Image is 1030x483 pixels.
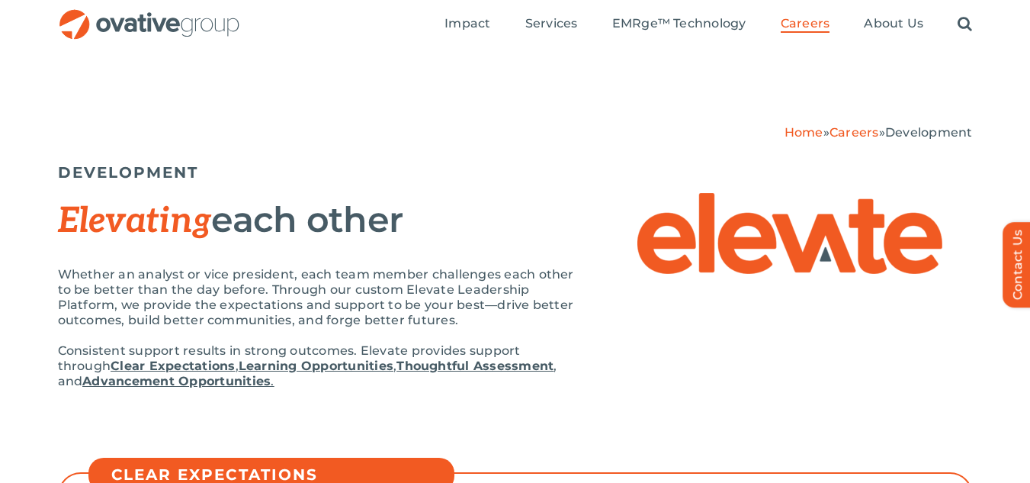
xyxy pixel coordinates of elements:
[637,193,942,274] img: Elevate – Elevate Logo
[82,374,271,388] strong: Advancement Opportunities
[829,125,879,140] a: Careers
[781,16,830,31] span: Careers
[785,125,823,140] a: Home
[864,16,923,31] span: About Us
[58,8,241,22] a: OG_Full_horizontal_RGB
[58,201,576,240] h2: each other
[444,16,490,31] span: Impact
[82,374,274,388] a: Advancement Opportunities.
[58,163,973,182] h5: DEVELOPMENT
[58,359,557,388] span: , and
[785,125,973,140] span: » »
[525,16,578,31] span: Services
[396,359,554,373] a: Thoughtful Assessment
[444,16,490,33] a: Impact
[239,359,393,373] a: Learning Opportunities
[612,16,746,33] a: EMRge™ Technology
[612,16,746,31] span: EMRge™ Technology
[864,16,923,33] a: About Us
[958,16,972,33] a: Search
[58,343,576,389] p: Consistent support results in strong outcomes. Elevate provides support through
[111,359,235,373] a: Clear Expectations
[58,200,212,243] span: Elevating
[393,359,396,373] span: ,
[525,16,578,33] a: Services
[236,359,239,373] span: ,
[885,125,973,140] span: Development
[58,267,576,328] p: Whether an analyst or vice president, each team member challenges each other to be better than th...
[781,16,830,33] a: Careers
